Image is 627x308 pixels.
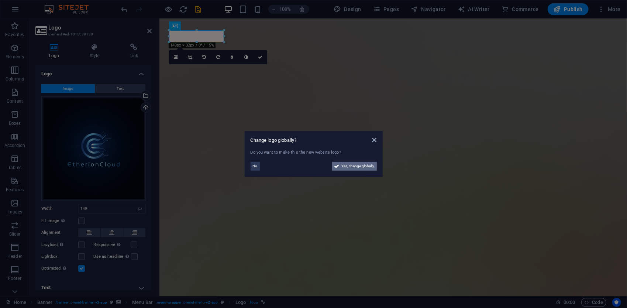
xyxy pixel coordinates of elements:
[251,137,297,143] span: Change logo globally?
[251,150,377,156] div: Do you want to make this the new website logo?
[253,162,258,171] span: No
[251,162,260,171] button: No
[332,162,377,171] button: Yes, change globally
[342,162,375,171] span: Yes, change globally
